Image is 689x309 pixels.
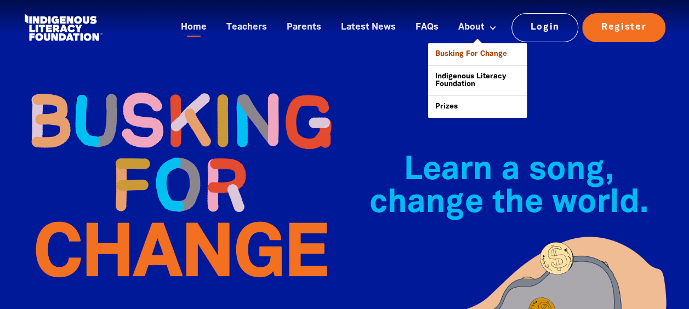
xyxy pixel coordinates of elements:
a: Home [174,19,213,37]
a: Register [582,13,665,42]
a: Prizes [428,96,527,118]
a: FAQs [409,19,445,37]
a: Teachers [220,19,274,37]
a: Busking For Change [428,43,527,65]
a: Login [511,13,579,42]
a: About [452,19,503,37]
a: Parents [280,19,328,37]
a: Indigenous Literacy Foundation [428,66,527,95]
a: Latest News [334,19,402,37]
span: Learn a song, change the world. [369,156,648,219]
